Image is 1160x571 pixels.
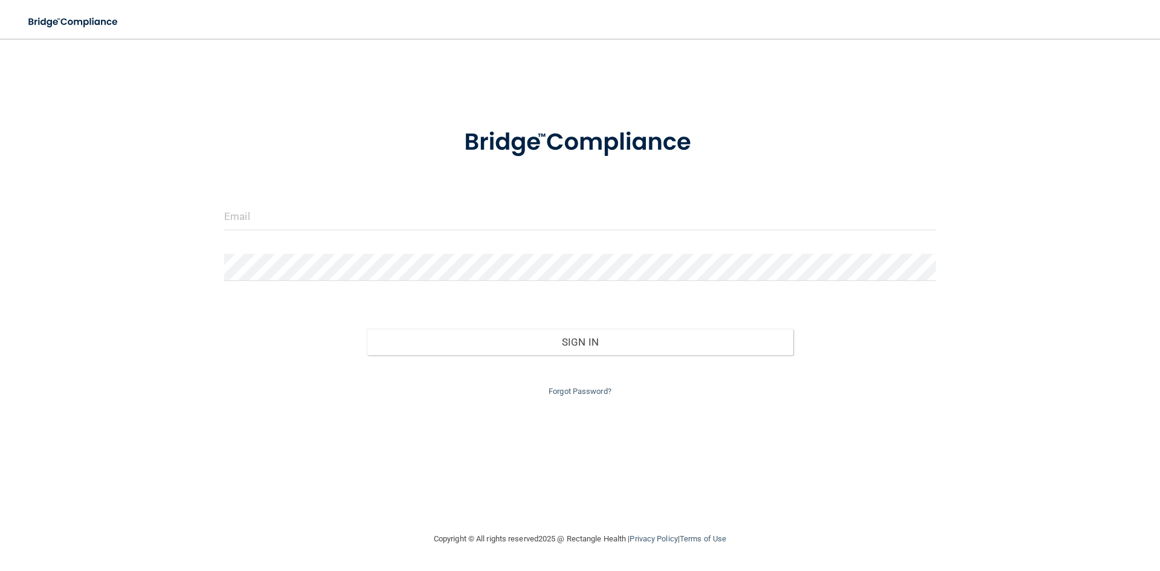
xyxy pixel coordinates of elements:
[439,111,721,174] img: bridge_compliance_login_screen.278c3ca4.svg
[18,10,129,34] img: bridge_compliance_login_screen.278c3ca4.svg
[367,329,794,355] button: Sign In
[359,520,801,558] div: Copyright © All rights reserved 2025 @ Rectangle Health | |
[680,534,726,543] a: Terms of Use
[224,203,936,230] input: Email
[549,387,611,396] a: Forgot Password?
[630,534,677,543] a: Privacy Policy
